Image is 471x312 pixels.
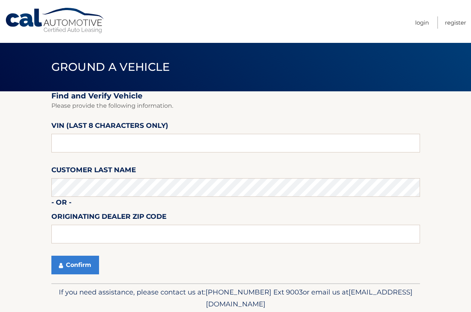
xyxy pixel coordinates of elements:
span: [PHONE_NUMBER] Ext 9003 [206,288,303,296]
a: Register [445,16,466,29]
button: Confirm [51,256,99,274]
label: Customer Last Name [51,164,136,178]
p: If you need assistance, please contact us at: or email us at [56,286,415,310]
label: Originating Dealer Zip Code [51,211,166,225]
label: VIN (last 8 characters only) [51,120,168,134]
p: Please provide the following information. [51,101,420,111]
label: - or - [51,197,71,211]
a: Cal Automotive [5,7,105,34]
a: Login [415,16,429,29]
h2: Find and Verify Vehicle [51,91,420,101]
span: Ground a Vehicle [51,60,170,74]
